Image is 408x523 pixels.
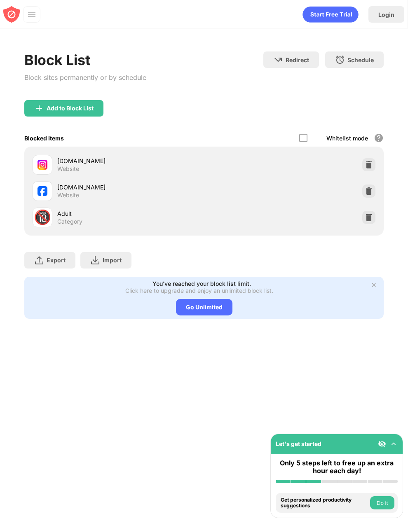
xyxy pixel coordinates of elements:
div: Website [57,165,79,173]
div: Block List [24,51,146,68]
img: blocksite-icon-red.svg [3,6,20,23]
div: Click here to upgrade and enjoy an unlimited block list. [125,287,273,294]
div: You’ve reached your block list limit. [152,280,251,287]
div: Category [57,218,82,225]
div: Add to Block List [47,105,94,112]
div: Go Unlimited [176,299,232,315]
div: Login [378,11,394,18]
img: omni-setup-toggle.svg [389,440,398,448]
div: [DOMAIN_NAME] [57,156,204,165]
div: Import [103,257,122,264]
div: Redirect [286,56,309,63]
div: Only 5 steps left to free up an extra hour each day! [276,459,398,475]
div: 🔞 [34,209,51,226]
div: Website [57,191,79,199]
div: Let's get started [276,440,321,447]
img: x-button.svg [370,282,377,288]
div: animation [302,6,359,23]
div: Get personalized productivity suggestions [281,497,368,509]
img: eye-not-visible.svg [378,440,386,448]
div: Blocked Items [24,135,64,142]
div: Export [47,257,66,264]
div: Whitelist mode [326,135,368,142]
button: Do it [370,496,394,509]
div: Block sites permanently or by schedule [24,72,146,84]
img: favicons [38,186,47,196]
div: Adult [57,209,204,218]
img: favicons [38,160,47,170]
div: [DOMAIN_NAME] [57,183,204,191]
div: Schedule [347,56,374,63]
